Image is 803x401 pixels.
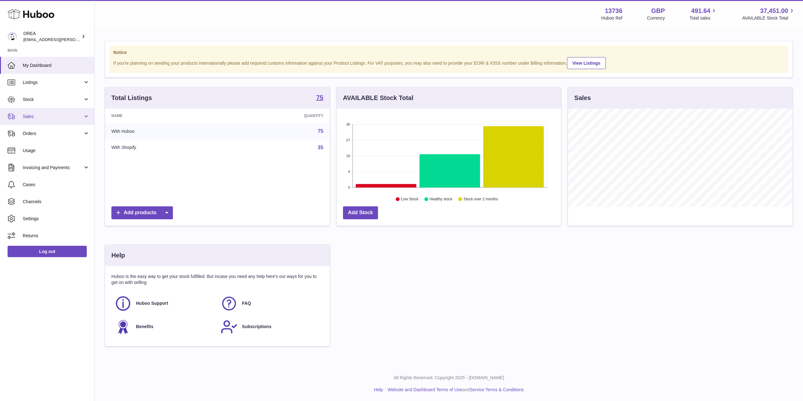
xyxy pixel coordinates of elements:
[348,186,350,189] text: 0
[429,197,452,202] text: Healthy stock
[343,206,378,219] a: Add Stock
[689,7,717,21] a: 491.64 Total sales
[242,300,251,306] span: FAQ
[23,37,127,42] span: [EMAIL_ADDRESS][PERSON_NAME][DOMAIN_NAME]
[105,123,226,139] td: With Huboo
[136,300,168,306] span: Huboo Support
[316,94,323,101] strong: 75
[113,56,784,69] div: If you're planning on sending your products internationally please add required customs informati...
[221,318,320,335] a: Subscriptions
[23,80,83,86] span: Listings
[605,7,623,15] strong: 13736
[8,32,17,41] img: horia@orea.uk
[346,154,350,158] text: 18
[115,295,214,312] a: Huboo Support
[23,97,83,103] span: Stock
[23,31,80,43] div: OREA
[226,109,330,123] th: Quantity
[742,7,795,21] a: 37,451.00 AVAILABLE Stock Total
[23,216,90,222] span: Settings
[318,145,323,150] a: 35
[111,94,152,102] h3: Total Listings
[388,387,462,392] a: Website and Dashboard Terms of Use
[316,94,323,102] a: 75
[651,7,665,15] strong: GBP
[386,387,524,393] li: and
[100,375,798,381] p: All Rights Reserved. Copyright 2025 - [DOMAIN_NAME]
[105,139,226,156] td: With Shopify
[343,94,413,102] h3: AVAILABLE Stock Total
[8,246,87,257] a: Log out
[760,7,788,15] span: 37,451.00
[23,131,83,137] span: Orders
[348,170,350,174] text: 9
[401,197,419,202] text: Low Stock
[463,197,498,202] text: Stock over 2 months
[318,128,323,134] a: 75
[242,324,271,330] span: Subscriptions
[105,109,226,123] th: Name
[742,15,795,21] span: AVAILABLE Stock Total
[374,387,383,392] a: Help
[647,15,665,21] div: Currency
[115,318,214,335] a: Benefits
[23,233,90,239] span: Returns
[23,62,90,68] span: My Dashboard
[346,138,350,142] text: 27
[23,165,83,171] span: Invoicing and Payments
[111,251,125,260] h3: Help
[567,57,606,69] a: View Listings
[469,387,524,392] a: Service Terms & Conditions
[689,15,717,21] span: Total sales
[23,114,83,120] span: Sales
[346,122,350,126] text: 36
[136,324,153,330] span: Benefits
[113,50,784,56] strong: Notice
[111,206,173,219] a: Add products
[111,274,323,286] p: Huboo is the easy way to get your stock fulfilled. But incase you need any help here's our ways f...
[574,94,591,102] h3: Sales
[601,15,623,21] div: Huboo Ref
[23,199,90,205] span: Channels
[691,7,710,15] span: 491.64
[23,182,90,188] span: Cases
[23,148,90,154] span: Usage
[221,295,320,312] a: FAQ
